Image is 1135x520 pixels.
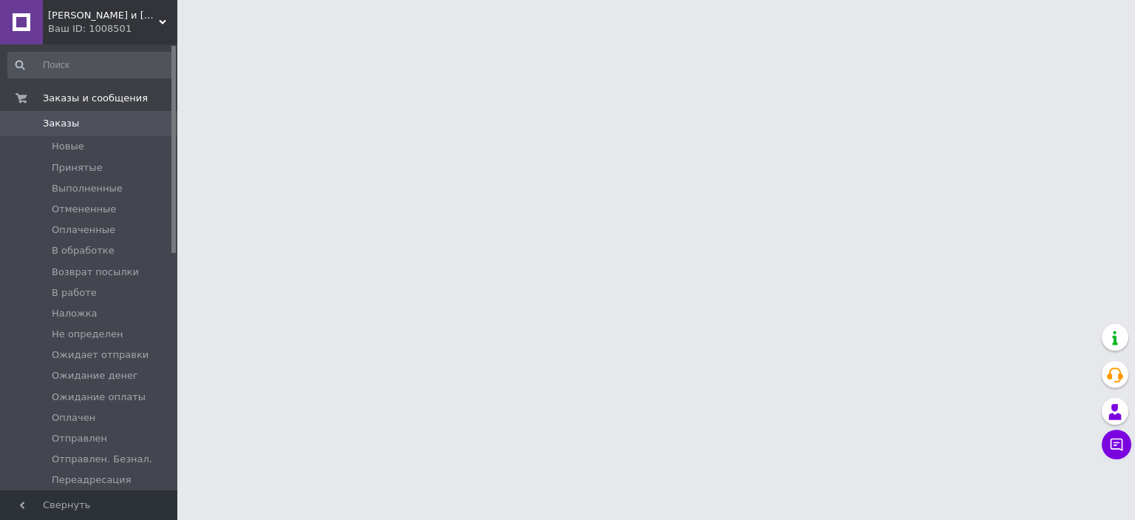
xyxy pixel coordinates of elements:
span: В работе [52,286,97,300]
span: Отмененные [52,203,116,216]
span: Не определен [52,328,123,341]
span: Заказы [43,117,79,130]
button: Чат с покупателем [1102,430,1131,459]
span: Оплачен [52,411,95,425]
span: Возврат посылки [52,266,139,279]
span: Переадресация [52,473,131,487]
span: В обработке [52,244,115,257]
span: Наложка [52,307,98,320]
span: Отправлен [52,432,107,445]
span: Ожидание денег [52,369,138,382]
span: Оплаченные [52,223,115,237]
span: Ожидание оплаты [52,391,146,404]
div: Ваш ID: 1008501 [48,22,177,36]
span: Заказы и сообщения [43,92,148,105]
span: Принятые [52,161,103,175]
span: Отправлен. Безнал. [52,453,152,466]
span: Выполненные [52,182,123,195]
input: Поиск [7,52,174,78]
span: Новые [52,140,84,153]
span: Ожидает отправки [52,348,149,362]
span: НАТАН и К. [48,9,159,22]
